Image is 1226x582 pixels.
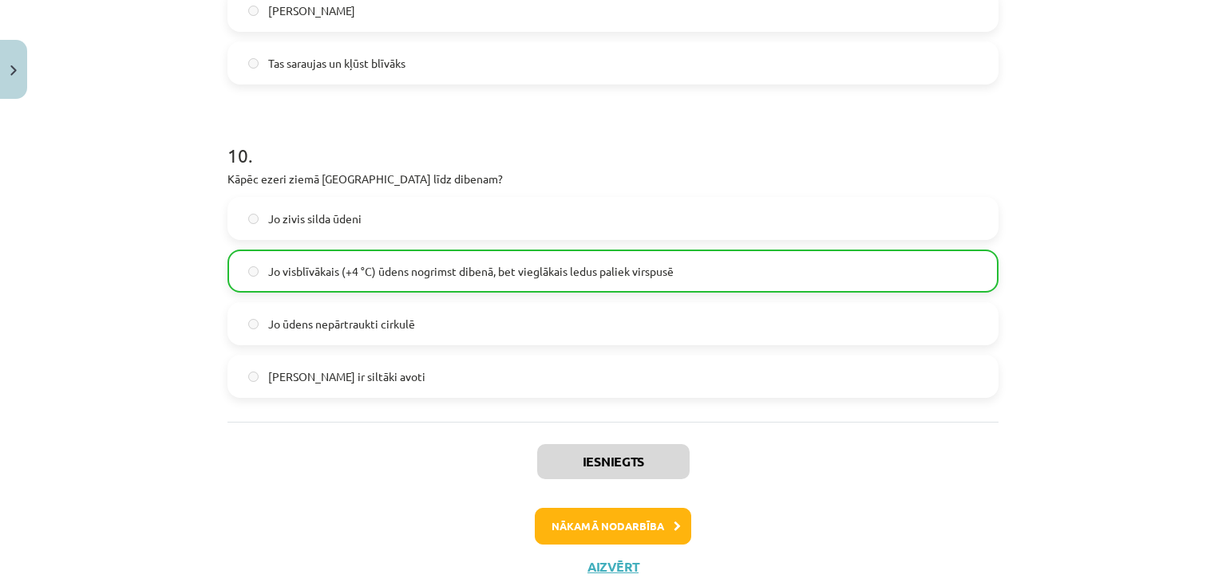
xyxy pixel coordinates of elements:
[248,58,259,69] input: Tas saraujas un kļūst blīvāks
[268,2,355,19] span: [PERSON_NAME]
[248,6,259,16] input: [PERSON_NAME]
[227,116,999,166] h1: 10 .
[583,559,643,575] button: Aizvērt
[248,319,259,329] input: Jo ūdens nepārtraukti cirkulē
[268,55,405,72] span: Tas saraujas un kļūst blīvāks
[268,210,362,227] span: Jo zivis silda ūdeni
[248,214,259,224] input: Jo zivis silda ūdeni
[10,65,17,76] img: icon-close-lesson-0947bae3869378f0d4975bcd49f059093ad1ed9edebbc8119c70593378902aed.svg
[248,372,259,382] input: [PERSON_NAME] ir siltāki avoti
[268,368,425,385] span: [PERSON_NAME] ir siltāki avoti
[537,444,690,479] button: Iesniegts
[227,171,999,187] p: Kāpēc ezeri ziemā [GEOGRAPHIC_DATA] līdz dibenam?
[535,508,691,545] button: Nākamā nodarbība
[268,263,674,280] span: Jo visblīvākais (+4 °C) ūdens nogrimst dibenā, bet vieglākais ledus paliek virspusē
[268,316,415,332] span: Jo ūdens nepārtraukti cirkulē
[248,266,259,277] input: Jo visblīvākais (+4 °C) ūdens nogrimst dibenā, bet vieglākais ledus paliek virspusē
